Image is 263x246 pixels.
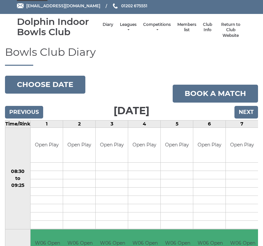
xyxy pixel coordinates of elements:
[203,22,212,33] a: Club Info
[161,121,193,128] td: 5
[128,121,161,128] td: 4
[113,4,118,9] img: Phone us
[31,128,63,163] td: Open Play
[120,22,136,33] a: Leagues
[193,128,225,163] td: Open Play
[5,76,85,94] button: Choose date
[143,22,171,33] a: Competitions
[96,128,128,163] td: Open Play
[5,128,31,230] td: 08:30 to 09:25
[5,46,258,66] h1: Bowls Club Diary
[96,121,128,128] td: 3
[17,17,99,38] div: Dolphin Indoor Bowls Club
[17,4,24,9] img: Email
[63,121,96,128] td: 2
[173,85,258,103] a: Book a match
[31,121,63,128] td: 1
[5,121,31,128] td: Time/Rink
[26,4,100,9] span: [EMAIL_ADDRESS][DOMAIN_NAME]
[234,106,258,119] input: Next
[17,3,100,9] a: Email [EMAIL_ADDRESS][DOMAIN_NAME]
[63,128,95,163] td: Open Play
[219,22,243,39] a: Return to Club Website
[226,121,258,128] td: 7
[177,22,196,33] a: Members list
[112,3,147,9] a: Phone us 01202 675551
[161,128,193,163] td: Open Play
[121,4,147,9] span: 01202 675551
[128,128,160,163] td: Open Play
[193,121,226,128] td: 6
[103,22,113,28] a: Diary
[5,106,43,119] input: Previous
[226,128,258,163] td: Open Play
